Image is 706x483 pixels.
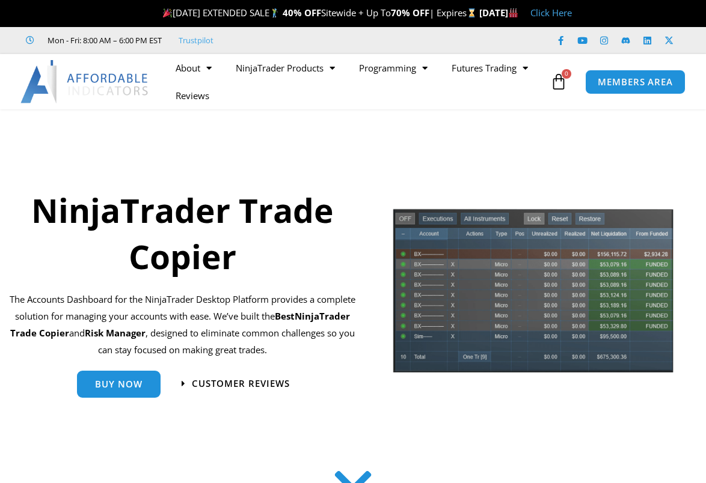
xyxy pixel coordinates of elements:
img: LogoAI | Affordable Indicators – NinjaTrader [20,60,150,103]
p: The Accounts Dashboard for the NinjaTrader Desktop Platform provides a complete solution for mana... [9,291,356,358]
a: NinjaTrader Products [224,54,347,82]
a: About [164,54,224,82]
span: Buy Now [95,380,143,389]
a: 0 [532,64,585,99]
img: 🏌️‍♂️ [270,8,279,17]
a: Buy Now [77,371,161,398]
strong: [DATE] [479,7,518,19]
a: Trustpilot [179,33,213,47]
a: Programming [347,54,440,82]
a: Reviews [164,82,221,109]
a: Futures Trading [440,54,540,82]
a: Customer Reviews [182,379,290,388]
span: [DATE] EXTENDED SALE Sitewide + Up To | Expires [160,7,479,19]
strong: 70% OFF [391,7,429,19]
b: Best [275,310,295,322]
span: MEMBERS AREA [598,77,673,87]
span: 0 [562,69,571,79]
a: Click Here [530,7,572,19]
span: Mon - Fri: 8:00 AM – 6:00 PM EST [45,33,162,47]
strong: Risk Manager [85,327,146,339]
nav: Menu [164,54,548,109]
span: Customer Reviews [192,379,290,388]
img: ⌛ [467,8,476,17]
h1: NinjaTrader Trade Copier [9,187,356,279]
img: 🏭 [509,8,518,17]
strong: NinjaTrader Trade Copier [10,310,350,339]
img: 🎉 [163,8,172,17]
strong: 40% OFF [283,7,321,19]
a: MEMBERS AREA [585,70,686,94]
img: tradecopier | Affordable Indicators – NinjaTrader [392,208,674,380]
